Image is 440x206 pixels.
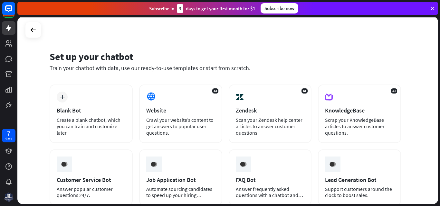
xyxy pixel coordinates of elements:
[177,4,183,13] div: 3
[7,130,10,136] div: 7
[2,129,15,142] a: 7 days
[5,136,12,141] div: days
[149,4,255,13] div: Subscribe in days to get your first month for $1
[261,3,298,13] div: Subscribe now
